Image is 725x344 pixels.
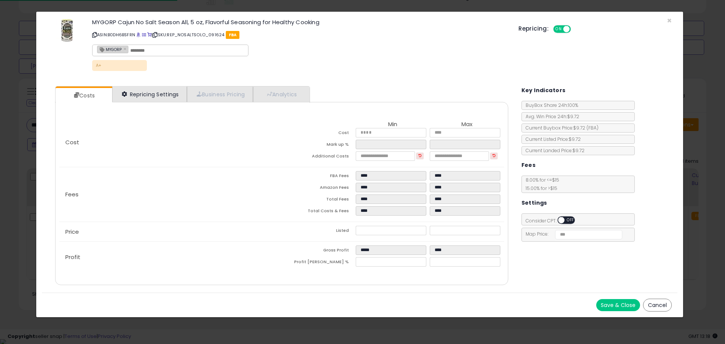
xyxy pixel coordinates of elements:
span: Current Listed Price: $9.72 [522,136,581,142]
button: Save & Close [596,299,640,311]
td: Cost [282,128,356,140]
span: ON [554,26,563,32]
p: ASIN: B0DH6BSFRN | SKU: REP_NOSALTSOLO_091624 [92,29,507,41]
td: Additional Costs [282,151,356,163]
span: OFF [570,26,582,32]
span: OFF [565,217,577,224]
a: × [123,45,128,52]
td: Gross Profit [282,245,356,257]
a: BuyBox page [136,32,140,38]
a: Your listing only [147,32,151,38]
td: Amazon Fees [282,183,356,194]
a: Repricing Settings [112,86,187,102]
td: FBA Fees [282,171,356,183]
img: 41P4Wum-PCL._SL60_.jpg [56,19,79,42]
p: Fees [59,191,282,197]
button: Cancel [643,299,672,312]
a: All offer listings [142,32,146,38]
td: Total Costs & Fees [282,206,356,218]
span: 8.00 % for <= $15 [522,177,559,191]
th: Max [430,121,504,128]
span: FBA [226,31,240,39]
h3: MYGORP Cajun No Salt Season All, 5 oz, Flavorful Seasoning for Healthy Cooking [92,19,507,25]
span: Map Price: [522,231,623,237]
span: BuyBox Share 24h: 100% [522,102,578,108]
a: Analytics [253,86,309,102]
td: Total Fees [282,194,356,206]
h5: Repricing: [518,26,549,32]
p: A+ [92,60,147,71]
a: Costs [56,88,111,103]
h5: Settings [521,198,547,208]
span: Consider CPT: [522,218,585,224]
span: Current Landed Price: $9.72 [522,147,585,154]
h5: Fees [521,160,536,170]
p: Cost [59,139,282,145]
p: Price [59,229,282,235]
span: Avg. Win Price 24h: $9.72 [522,113,579,120]
h5: Key Indicators [521,86,566,95]
span: 15.00 % for > $15 [522,185,557,191]
td: Profit [PERSON_NAME] % [282,257,356,269]
span: × [667,15,672,26]
td: Listed [282,226,356,238]
span: ( FBA ) [586,125,599,131]
p: Profit [59,254,282,260]
span: $9.72 [573,125,599,131]
a: Business Pricing [187,86,253,102]
span: Current Buybox Price: [522,125,599,131]
td: Mark up % [282,140,356,151]
span: MYGORP [97,46,122,52]
th: Min [356,121,430,128]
